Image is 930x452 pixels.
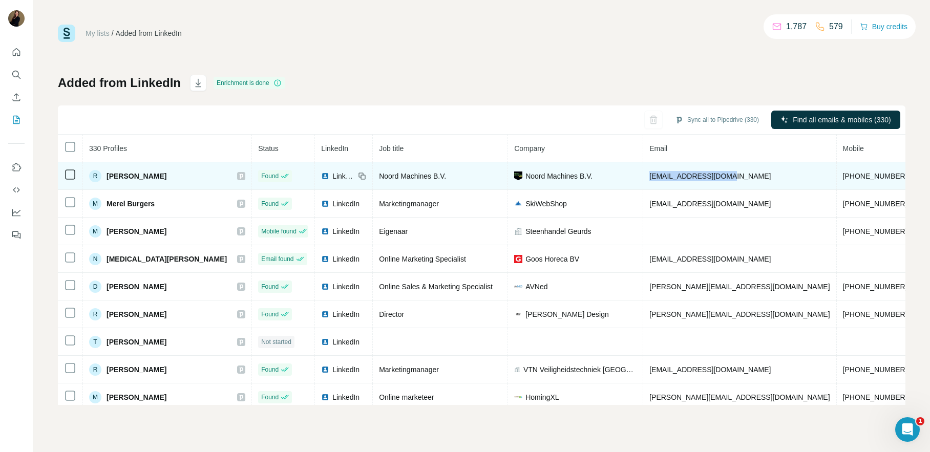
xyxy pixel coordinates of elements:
span: LinkedIn [332,282,360,292]
span: Found [261,310,279,319]
span: [PERSON_NAME] [107,171,166,181]
div: M [89,225,101,238]
span: LinkedIn [332,364,360,375]
a: My lists [86,29,110,37]
button: Quick start [8,43,25,61]
span: Mobile [843,144,864,153]
span: [PERSON_NAME][EMAIL_ADDRESS][DOMAIN_NAME] [649,393,830,401]
img: LinkedIn logo [321,227,329,235]
span: AVNed [525,282,547,292]
span: Marketingmanager [379,200,439,208]
span: [PERSON_NAME] [107,392,166,402]
img: LinkedIn logo [321,310,329,318]
span: Job title [379,144,404,153]
span: Found [261,282,279,291]
button: Find all emails & mobiles (330) [771,111,900,129]
span: Found [261,393,279,402]
span: [PERSON_NAME] [107,226,166,236]
span: Online marketeer [379,393,434,401]
span: Mobile found [261,227,297,236]
button: Feedback [8,226,25,244]
span: LinkedIn [332,226,360,236]
div: D [89,281,101,293]
img: Avatar [8,10,25,27]
span: [PHONE_NUMBER] [843,393,907,401]
img: LinkedIn logo [321,255,329,263]
span: [PHONE_NUMBER] [843,310,907,318]
div: Enrichment is done [214,77,285,89]
span: 330 Profiles [89,144,127,153]
span: [MEDICAL_DATA][PERSON_NAME] [107,254,227,264]
p: 1,787 [786,20,807,33]
img: company-logo [514,255,522,263]
div: N [89,253,101,265]
span: [PHONE_NUMBER] [843,283,907,291]
span: Found [261,365,279,374]
div: T [89,336,101,348]
span: VTN Veiligheidstechniek [GEOGRAPHIC_DATA] [523,364,637,375]
img: company-logo [514,310,522,318]
img: LinkedIn logo [321,393,329,401]
img: company-logo [514,200,522,208]
span: Merel Burgers [107,199,155,209]
div: R [89,308,101,320]
span: [PERSON_NAME] [107,309,166,319]
img: company-logo [514,171,522,180]
li: / [112,28,114,38]
p: 579 [829,20,843,33]
img: company-logo [514,283,522,291]
span: HomingXL [525,392,559,402]
span: Found [261,171,279,181]
img: LinkedIn logo [321,338,329,346]
span: [EMAIL_ADDRESS][DOMAIN_NAME] [649,365,771,374]
button: Buy credits [860,19,907,34]
span: [PHONE_NUMBER] [843,200,907,208]
span: [PERSON_NAME][EMAIL_ADDRESS][DOMAIN_NAME] [649,310,830,318]
span: Found [261,199,279,208]
span: LinkedIn [332,171,355,181]
img: LinkedIn logo [321,172,329,180]
div: R [89,170,101,182]
span: [PERSON_NAME] [107,364,166,375]
img: LinkedIn logo [321,200,329,208]
span: LinkedIn [332,254,360,264]
span: Online Marketing Specialist [379,255,466,263]
span: [EMAIL_ADDRESS][DOMAIN_NAME] [649,200,771,208]
img: LinkedIn logo [321,365,329,374]
span: LinkedIn [321,144,348,153]
span: Director [379,310,404,318]
button: Use Surfe API [8,181,25,199]
span: Not started [261,337,291,347]
span: LinkedIn [332,337,360,347]
span: Noord Machines B.V. [525,171,593,181]
span: [EMAIL_ADDRESS][DOMAIN_NAME] [649,255,771,263]
img: LinkedIn logo [321,283,329,291]
span: [PERSON_NAME] Design [525,309,609,319]
span: LinkedIn [332,199,360,209]
span: Noord Machines B.V. [379,172,446,180]
span: Email [649,144,667,153]
button: Sync all to Pipedrive (330) [668,112,766,127]
div: M [89,198,101,210]
span: Marketingmanager [379,365,439,374]
span: [PHONE_NUMBER] [843,172,907,180]
span: Status [258,144,279,153]
span: Online Sales & Marketing Specialist [379,283,493,291]
span: Goos Horeca BV [525,254,579,264]
button: Enrich CSV [8,88,25,106]
span: [PERSON_NAME] [107,282,166,292]
span: LinkedIn [332,392,360,402]
span: Find all emails & mobiles (330) [793,115,891,125]
span: SkiWebShop [525,199,567,209]
span: Company [514,144,545,153]
img: Surfe Logo [58,25,75,42]
span: [PERSON_NAME] [107,337,166,347]
span: LinkedIn [332,309,360,319]
div: Added from LinkedIn [116,28,182,38]
span: [PHONE_NUMBER] [843,227,907,235]
h1: Added from LinkedIn [58,75,181,91]
iframe: Intercom live chat [895,417,920,442]
span: Eigenaar [379,227,408,235]
div: M [89,391,101,403]
button: Search [8,66,25,84]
